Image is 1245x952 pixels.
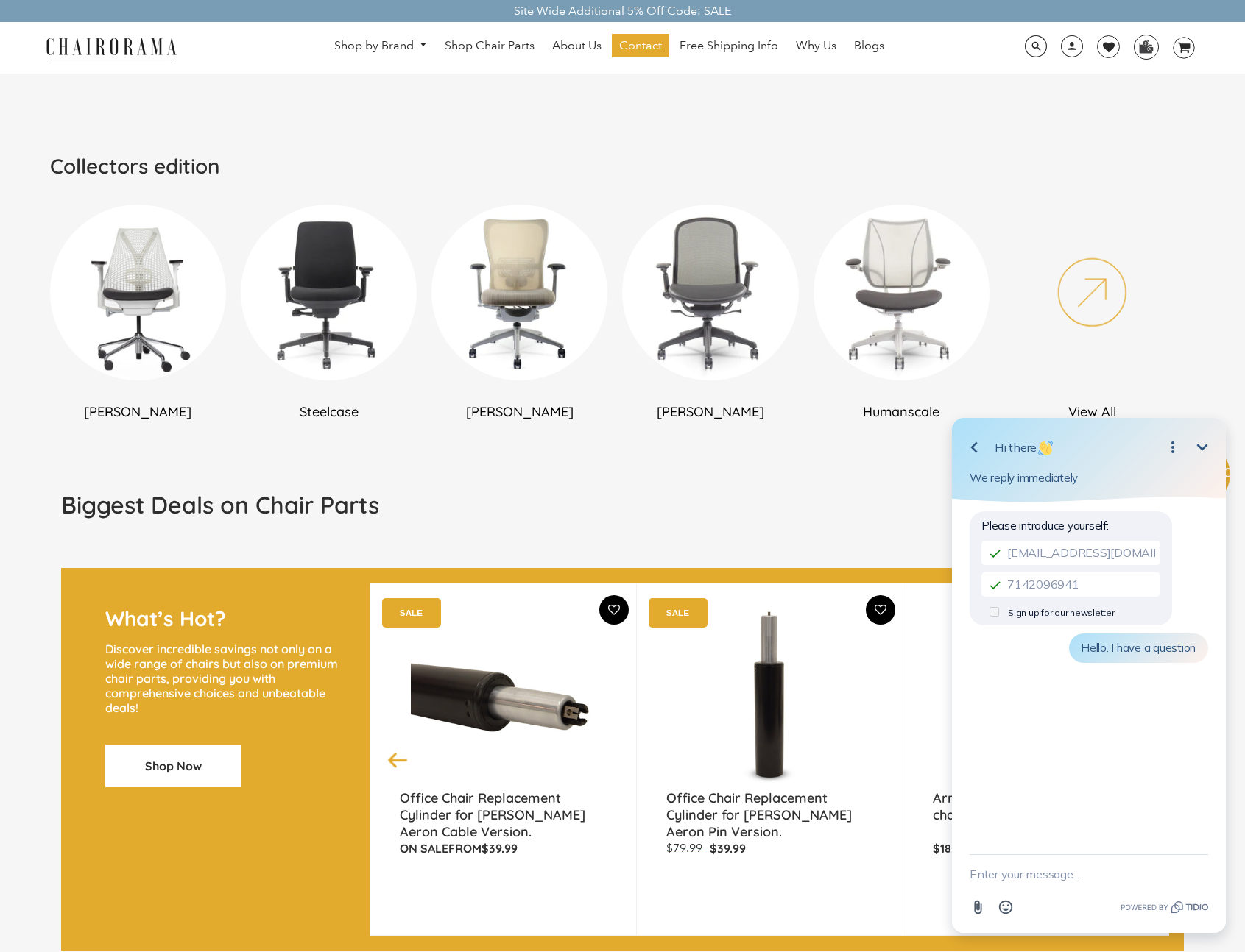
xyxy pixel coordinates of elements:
[61,490,379,519] h1: Biggest Deals on Chair Parts
[437,34,542,57] a: Shop Chair Parts
[105,745,241,787] a: Shop Now
[247,34,971,61] nav: DesktopNavigation
[1135,35,1157,57] img: WhatsApp_Image_2024-07-12_at_16.23.01.webp
[680,38,778,54] span: Free Shipping Info
[666,608,689,617] text: SALE
[241,403,417,420] h2: Steelcase
[814,201,990,420] a: Humanscale
[1004,201,1180,420] a: View All
[622,205,798,380] img: DSC_6648_360x_b06c3dee-c9de-4039-a109-abe52bcda104_300x300.webp
[241,201,417,420] a: Steelcase
[599,595,629,625] button: Add To Wishlist
[431,201,607,420] a: [PERSON_NAME]
[814,205,990,380] img: DSC_6036-min_360x_bcd95d38-0996-4c89-acee-1464bee9fefc_300x300.webp
[545,34,609,57] a: About Us
[400,841,448,856] strong: On Sale
[619,38,662,54] span: Contact
[50,153,1196,179] h2: Collectors edition
[622,403,798,420] h2: [PERSON_NAME]
[666,605,873,789] img: Office Chair Replacement Cylinder for Herman Miller Aeron Pin Version. - chairorama
[400,608,423,617] text: SALE
[672,34,786,57] a: Free Shipping Info
[431,205,607,380] img: DSC_0009_360x_0c74c2c9-ada6-4bf5-a92a-d09ed509ee4d_300x300.webp
[789,34,844,57] a: Why Us
[666,605,873,789] a: Office Chair Replacement Cylinder for Herman Miller Aeron Pin Version. - chairorama Office Chair ...
[710,841,746,856] span: $39.99
[241,205,417,380] img: DSC_0302_360x_6e80a80c-f46d-4795-927b-5d2184506fe0_300x300.webp
[847,34,892,57] a: Blogs
[1004,205,1180,380] img: New_Project_2_6ea3accc-6ca5-46b8-b704-7bcc153a80af_300x300.png
[400,789,607,826] a: Office Chair Replacement Cylinder for [PERSON_NAME] Aeron Cable Version.
[866,595,895,625] button: Add To Wishlist
[400,605,607,789] img: Office Chair Replacement Cylinder for Herman Miller Aeron Cable Version. - chairorama
[552,38,602,54] span: About Us
[105,605,340,631] h2: What’s Hot?
[814,403,990,420] h2: Humanscale
[50,201,226,420] a: [PERSON_NAME]
[38,35,185,61] img: chairorama
[50,403,226,420] h2: [PERSON_NAME]
[854,38,884,54] span: Blogs
[385,746,411,772] button: Previous
[61,490,379,531] a: Biggest Deals on Chair Parts
[400,605,607,789] a: Office Chair Replacement Cylinder for Herman Miller Aeron Cable Version. - chairorama Office Chai...
[666,789,873,826] a: Office Chair Replacement Cylinder for [PERSON_NAME] Aeron Pin Version.
[666,841,702,855] span: $79.99
[622,201,798,420] a: [PERSON_NAME]
[445,38,535,54] span: Shop Chair Parts
[933,402,1245,952] iframe: Tidio Chat
[400,841,607,856] p: from
[796,38,836,54] span: Why Us
[327,35,434,57] a: Shop by Brand
[50,205,226,380] img: New_Project_1_a3282e8e-9a3b-4ba3-9537-0120933242cf_300x300.png
[612,34,669,57] a: Contact
[105,642,340,715] p: Discover incredible savings not only on a wide range of chairs but also on premium chair parts, p...
[431,403,607,420] h2: [PERSON_NAME]
[482,841,518,856] span: $39.99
